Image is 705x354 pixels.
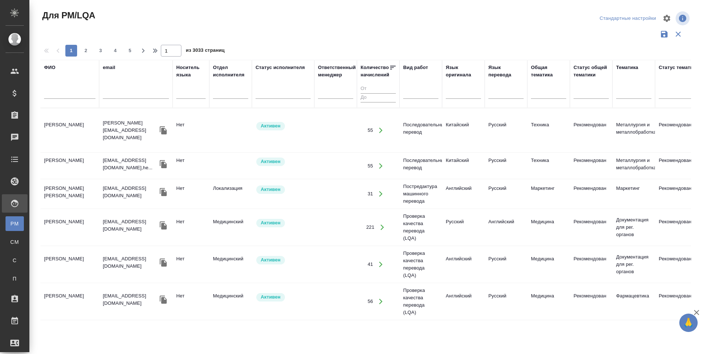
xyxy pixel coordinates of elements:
[570,214,612,240] td: Рекомендован
[485,153,527,179] td: Русский
[80,47,92,54] span: 2
[80,45,92,57] button: 2
[442,214,485,240] td: Русский
[9,238,20,246] span: CM
[173,153,209,179] td: Нет
[9,275,20,282] span: П
[173,289,209,314] td: Нет
[612,118,655,143] td: Металлургия и металлобработка
[527,252,570,277] td: Медицина
[485,214,527,240] td: Английский
[256,218,311,228] div: Рядовой исполнитель: назначай с учетом рейтинга
[95,45,106,57] button: 3
[366,224,374,231] div: 221
[40,153,99,179] td: [PERSON_NAME]
[40,289,99,314] td: [PERSON_NAME]
[173,214,209,240] td: Нет
[399,179,442,209] td: Постредактура машинного перевода
[256,64,305,71] div: Статус исполнителя
[103,119,158,141] p: [PERSON_NAME][EMAIL_ADDRESS][DOMAIN_NAME]
[209,289,252,314] td: Медицинский
[176,64,206,79] div: Носитель языка
[173,118,209,143] td: Нет
[261,293,281,301] p: Активен
[103,157,158,171] p: [EMAIL_ADDRESS][DOMAIN_NAME],he...
[40,118,99,143] td: [PERSON_NAME]
[368,190,373,198] div: 31
[399,118,442,143] td: Последовательный перевод
[612,213,655,242] td: Документация для рег. органов
[485,118,527,143] td: Русский
[158,159,169,170] button: Скопировать
[261,219,281,227] p: Активен
[158,294,169,305] button: Скопировать
[9,220,20,227] span: PM
[612,181,655,207] td: Маркетинг
[527,153,570,179] td: Техника
[527,289,570,314] td: Медицина
[6,235,24,249] a: CM
[209,181,252,207] td: Локализация
[368,127,373,134] div: 55
[570,118,612,143] td: Рекомендован
[40,252,99,277] td: [PERSON_NAME]
[659,64,698,71] div: Статус тематики
[442,181,485,207] td: Английский
[612,289,655,314] td: Фармацевтика
[256,121,311,131] div: Рядовой исполнитель: назначай с учетом рейтинга
[158,187,169,198] button: Скопировать
[570,289,612,314] td: Рекомендован
[368,162,373,170] div: 55
[173,181,209,207] td: Нет
[256,292,311,302] div: Рядовой исполнитель: назначай с учетом рейтинга
[103,255,158,270] p: [EMAIL_ADDRESS][DOMAIN_NAME]
[40,10,95,21] span: Для PM/LQA
[373,187,388,202] button: Открыть работы
[44,64,55,71] div: ФИО
[375,220,390,235] button: Открыть работы
[256,185,311,195] div: Рядовой исполнитель: назначай с учетом рейтинга
[373,257,388,272] button: Открыть работы
[109,45,121,57] button: 4
[6,271,24,286] a: П
[485,289,527,314] td: Русский
[657,27,671,41] button: Сохранить фильтры
[209,252,252,277] td: Медицинский
[361,84,396,94] input: От
[612,153,655,179] td: Металлургия и металлобработка
[399,283,442,320] td: Проверка качества перевода (LQA)
[124,45,136,57] button: 5
[527,118,570,143] td: Техника
[442,153,485,179] td: Китайский
[658,10,676,27] span: Настроить таблицу
[95,47,106,54] span: 3
[103,218,158,233] p: [EMAIL_ADDRESS][DOMAIN_NAME]
[103,292,158,307] p: [EMAIL_ADDRESS][DOMAIN_NAME]
[368,261,373,268] div: 41
[485,181,527,207] td: Русский
[574,64,609,79] div: Статус общей тематики
[361,64,389,79] div: Количество начислений
[6,216,24,231] a: PM
[256,157,311,167] div: Рядовой исполнитель: назначай с учетом рейтинга
[527,181,570,207] td: Маркетинг
[399,246,442,283] td: Проверка качества перевода (LQA)
[373,123,388,138] button: Открыть работы
[612,250,655,279] td: Документация для рег. органов
[679,314,698,332] button: 🙏
[373,294,388,309] button: Открыть работы
[213,64,248,79] div: Отдел исполнителя
[261,256,281,264] p: Активен
[318,64,356,79] div: Ответственный менеджер
[158,257,169,268] button: Скопировать
[671,27,685,41] button: Сбросить фильтры
[570,153,612,179] td: Рекомендован
[570,181,612,207] td: Рекомендован
[173,252,209,277] td: Нет
[109,47,121,54] span: 4
[103,64,115,71] div: email
[124,47,136,54] span: 5
[446,64,481,79] div: Язык оригинала
[9,257,20,264] span: С
[209,214,252,240] td: Медицинский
